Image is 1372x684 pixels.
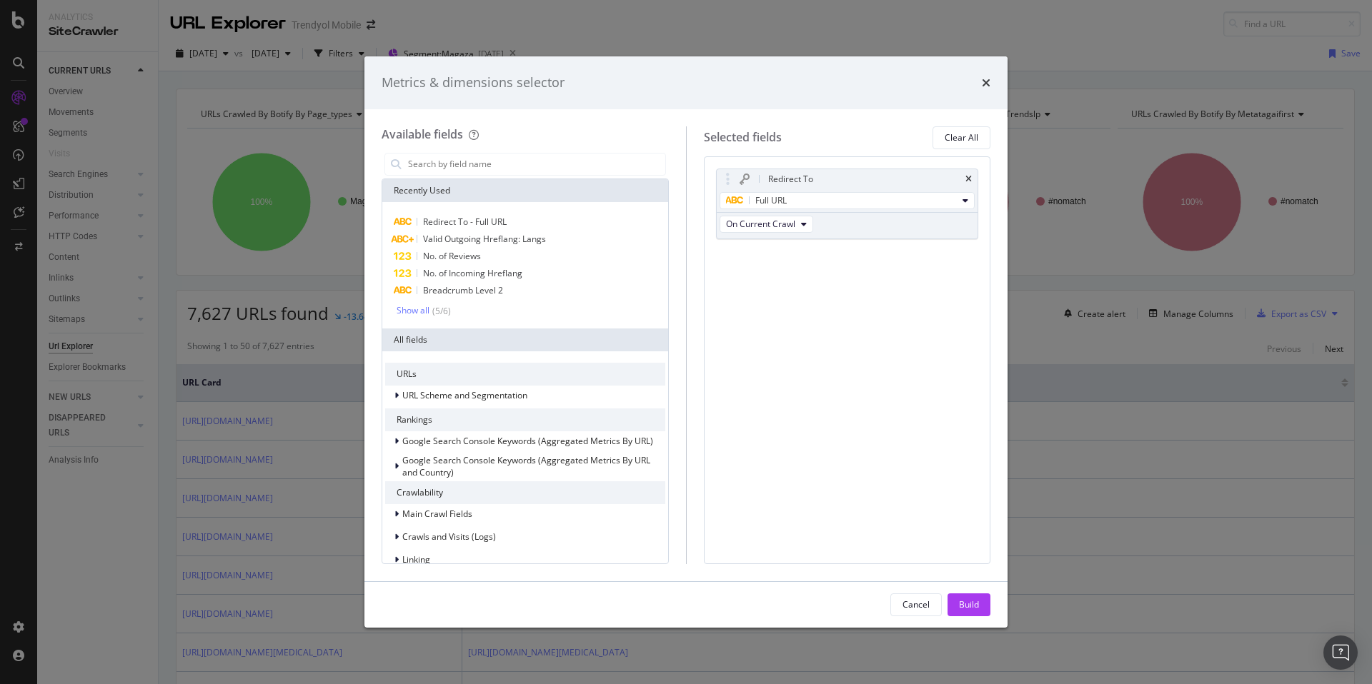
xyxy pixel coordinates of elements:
input: Search by field name [407,154,665,175]
div: ( 5 / 6 ) [429,305,451,317]
button: Cancel [890,593,942,616]
div: Crawlability [385,481,665,504]
div: Selected fields [704,129,782,146]
div: Available fields [382,126,463,142]
div: Clear All [945,131,978,144]
span: No. of Incoming Hreflang [423,267,522,279]
div: Redirect TotimesFull URLOn Current Crawl [716,169,979,239]
div: Metrics & dimensions selector [382,74,565,92]
span: On Current Crawl [726,218,795,230]
span: Main Crawl Fields [402,508,472,520]
div: Show all [397,306,429,316]
span: Linking [402,553,430,565]
button: Clear All [933,126,990,149]
div: times [965,175,972,183]
span: Breadcrumb Level 2 [423,284,503,296]
button: Full URL [720,192,975,209]
span: Valid Outgoing Hreflang: Langs [423,233,546,245]
div: times [982,74,990,92]
span: URL Scheme and Segmentation [402,389,527,401]
div: URLs [385,363,665,386]
div: modal [364,56,1008,628]
div: Build [959,598,979,610]
span: Crawls and Visits (Logs) [402,530,496,543]
div: Open Intercom Messenger [1323,635,1358,670]
span: No. of Reviews [423,250,481,262]
div: Cancel [903,598,930,610]
div: Rankings [385,408,665,431]
button: On Current Crawl [720,216,813,233]
span: Redirect To - Full URL [423,216,507,228]
div: All fields [382,328,668,351]
span: Google Search Console Keywords (Aggregated Metrics By URL and Country) [402,454,650,478]
button: Build [948,593,990,616]
span: Full URL [755,194,787,206]
span: Google Search Console Keywords (Aggregated Metrics By URL) [402,435,653,447]
div: Recently Used [382,179,668,202]
div: Redirect To [768,172,813,186]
